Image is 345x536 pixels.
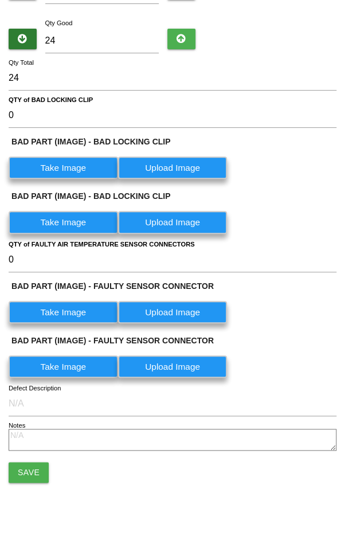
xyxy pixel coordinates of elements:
[11,137,170,146] b: BAD PART (IMAGE) - BAD LOCKING CLIP
[9,157,118,179] label: Take Image
[11,191,170,201] b: BAD PART (IMAGE) - BAD LOCKING CLIP
[11,336,214,345] b: BAD PART (IMAGE) - FAULTY SENSOR CONNECTOR
[9,211,118,233] label: Take Image
[9,301,118,323] label: Take Image
[11,281,214,291] b: BAD PART (IMAGE) - FAULTY SENSOR CONNECTOR
[9,384,61,393] label: Defect Description
[9,355,118,378] label: Take Image
[118,301,228,323] label: Upload Image
[9,103,336,128] input: Required
[45,19,73,26] label: Qty Good
[118,355,228,378] label: Upload Image
[9,392,336,416] input: N/A
[9,421,25,431] label: Notes
[118,157,228,179] label: Upload Image
[9,96,93,104] b: QTY of BAD LOCKING CLIP
[9,462,49,483] button: Save
[9,248,336,272] input: Required
[9,58,34,68] label: Qty Total
[9,240,195,248] b: QTY of FAULTY AIR TEMPERATURE SENSOR CONNECTORS
[118,211,228,233] label: Upload Image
